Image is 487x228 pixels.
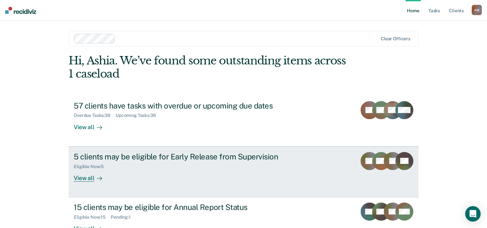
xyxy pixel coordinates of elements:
[74,152,300,161] div: 5 clients may be eligible for Early Release from Supervision
[69,54,348,81] div: Hi, Ashia. We’ve found some outstanding items across 1 caseload
[74,169,110,182] div: View all
[5,7,36,14] img: Recidiviz
[465,206,481,222] div: Open Intercom Messenger
[74,214,111,220] div: Eligible Now : 15
[116,113,161,118] div: Upcoming Tasks : 36
[472,5,482,15] button: AM
[69,147,418,197] a: 5 clients may be eligible for Early Release from SupervisionEligible Now:5View all
[472,5,482,15] div: A M
[381,36,410,42] div: Clear officers
[111,214,136,220] div: Pending : 1
[74,118,110,131] div: View all
[74,113,116,118] div: Overdue Tasks : 38
[74,164,109,169] div: Eligible Now : 5
[74,101,300,110] div: 57 clients have tasks with overdue or upcoming due dates
[69,96,418,147] a: 57 clients have tasks with overdue or upcoming due datesOverdue Tasks:38Upcoming Tasks:36View all
[74,203,300,212] div: 15 clients may be eligible for Annual Report Status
